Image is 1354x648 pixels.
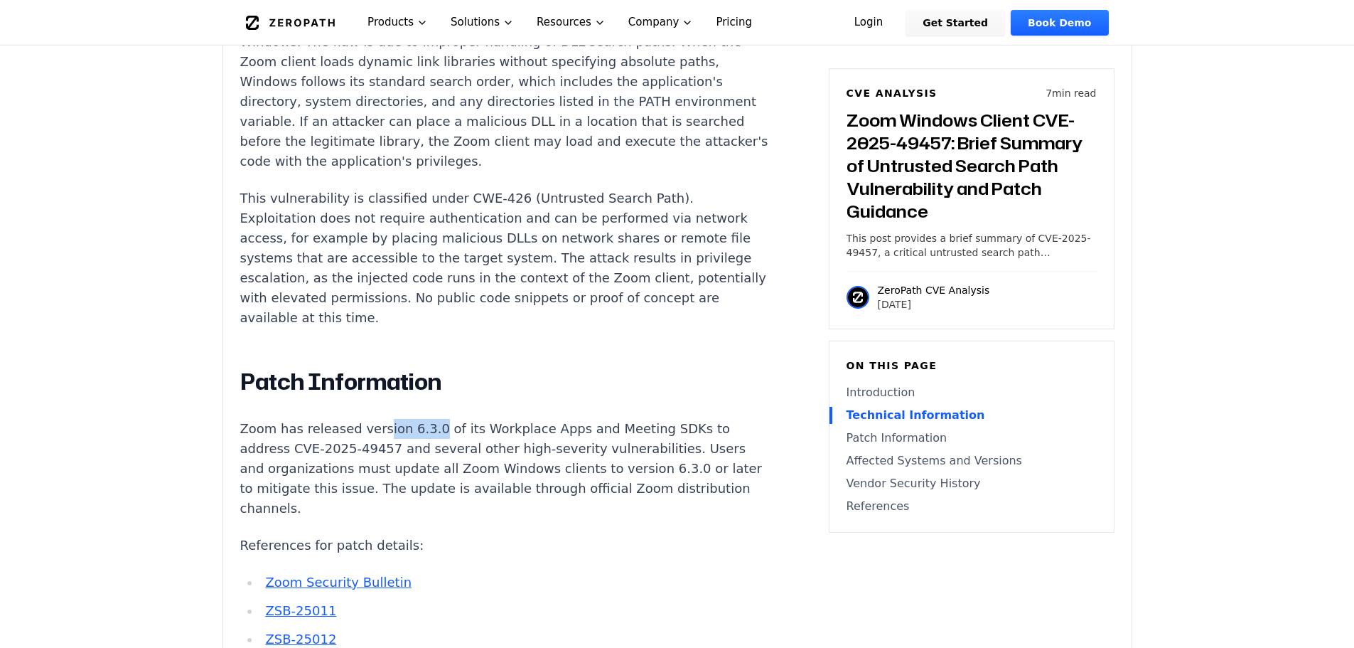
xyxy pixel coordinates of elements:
[847,475,1097,492] a: Vendor Security History
[878,297,990,312] p: [DATE]
[847,109,1097,223] h3: Zoom Windows Client CVE-2025-49457: Brief Summary of Untrusted Search Path Vulnerability and Patc...
[240,188,769,328] p: This vulnerability is classified under CWE-426 (Untrusted Search Path). Exploitation does not req...
[265,575,412,590] a: Zoom Security Bulletin
[847,86,937,100] h6: CVE Analysis
[847,498,1097,515] a: References
[1011,10,1108,36] a: Book Demo
[240,419,769,519] p: Zoom has released version 6.3.0 of its Workplace Apps and Meeting SDKs to address CVE-2025-49457 ...
[847,430,1097,447] a: Patch Information
[847,452,1097,469] a: Affected Systems and Versions
[847,231,1097,260] p: This post provides a brief summary of CVE-2025-49457, a critical untrusted search path vulnerabil...
[265,632,336,647] a: ZSB-25012
[847,384,1097,401] a: Introduction
[265,603,336,618] a: ZSB-25011
[240,536,769,556] p: References for patch details:
[837,10,901,36] a: Login
[906,10,1005,36] a: Get Started
[1046,86,1096,100] p: 7 min read
[240,368,769,396] h2: Patch Information
[240,12,769,171] p: CVE-2025-49457 is an untrusted search path vulnerability in Zoom Clients for Windows. The flaw is...
[847,286,869,309] img: ZeroPath CVE Analysis
[847,358,1097,373] h6: On this page
[878,283,990,297] p: ZeroPath CVE Analysis
[847,407,1097,424] a: Technical Information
